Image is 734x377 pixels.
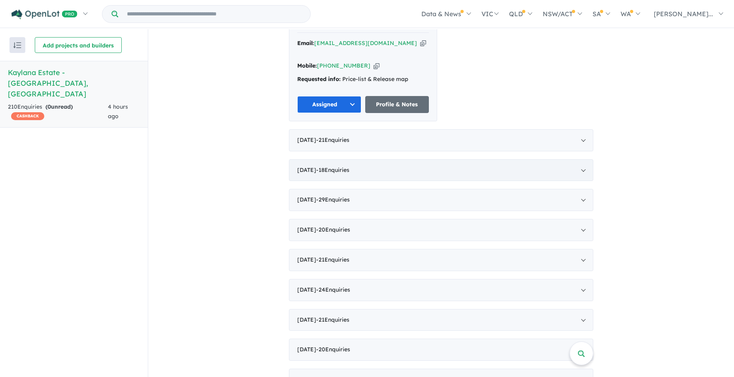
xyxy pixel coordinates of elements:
span: - 21 Enquir ies [316,136,349,143]
span: 0 [47,103,51,110]
button: Assigned [297,96,361,113]
div: [DATE] [289,219,593,241]
strong: Requested info: [297,75,341,83]
div: [DATE] [289,339,593,361]
button: Copy [374,62,379,70]
a: Profile & Notes [365,96,429,113]
span: - 20 Enquir ies [316,346,350,353]
span: - 24 Enquir ies [316,286,350,293]
img: Openlot PRO Logo White [11,9,77,19]
div: [DATE] [289,159,593,181]
div: Price-list & Release map [297,75,429,84]
div: [DATE] [289,279,593,301]
a: [EMAIL_ADDRESS][DOMAIN_NAME] [314,40,417,47]
strong: ( unread) [45,103,73,110]
span: [PERSON_NAME]... [654,10,713,18]
a: [PHONE_NUMBER] [317,62,370,69]
div: 210 Enquir ies [8,102,108,121]
span: - 21 Enquir ies [316,316,349,323]
div: [DATE] [289,129,593,151]
div: [DATE] [289,249,593,271]
span: - 29 Enquir ies [316,196,350,203]
div: [DATE] [289,309,593,331]
button: Add projects and builders [35,37,122,53]
div: [DATE] [289,189,593,211]
span: - 21 Enquir ies [316,256,349,263]
span: - 18 Enquir ies [316,166,349,173]
strong: Email: [297,40,314,47]
h5: Kaylana Estate - [GEOGRAPHIC_DATA] , [GEOGRAPHIC_DATA] [8,67,140,99]
strong: Mobile: [297,62,317,69]
span: 4 hours ago [108,103,128,120]
img: sort.svg [13,42,21,48]
span: - 20 Enquir ies [316,226,350,233]
button: Copy [420,39,426,47]
input: Try estate name, suburb, builder or developer [120,6,309,23]
span: CASHBACK [11,112,44,120]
